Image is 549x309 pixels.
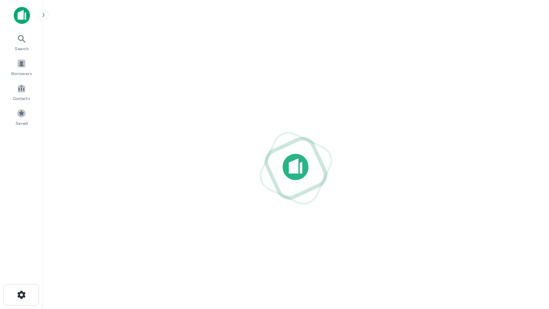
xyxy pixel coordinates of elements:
a: Search [3,30,40,54]
span: Borrowers [11,70,32,77]
iframe: Chat Widget [506,240,549,282]
a: Saved [3,105,40,128]
span: Search [15,45,29,52]
img: capitalize-icon.png [14,7,30,24]
a: Borrowers [3,55,40,79]
a: Contacts [3,80,40,103]
span: Saved [15,120,28,127]
span: Contacts [13,95,30,102]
